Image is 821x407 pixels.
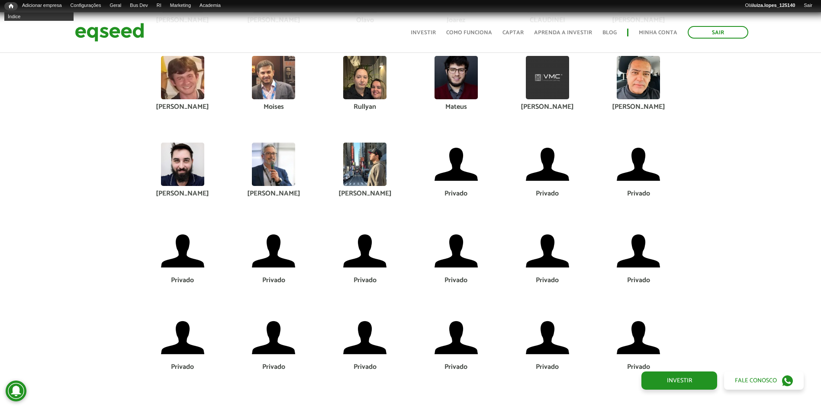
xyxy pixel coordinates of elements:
[526,229,569,273] img: default-user.png
[126,2,152,9] a: Bus Dev
[617,316,660,359] img: default-user.png
[161,56,204,99] img: picture-64201-1566554857.jpg
[105,2,126,9] a: Geral
[235,190,313,197] div: [PERSON_NAME]
[526,56,569,99] img: picture-100036-1732821753.png
[326,104,404,111] div: Rullyan
[753,3,795,8] strong: luiza.lopes_125140
[252,143,295,186] img: picture-112313-1743624016.jpg
[411,30,436,36] a: Investir
[143,190,222,197] div: [PERSON_NAME]
[252,229,295,273] img: default-user.png
[4,2,18,10] a: Início
[741,2,799,9] a: Oláluiza.lopes_125140
[235,277,313,284] div: Privado
[435,316,478,359] img: default-user.png
[435,229,478,273] img: default-user.png
[152,2,166,9] a: RI
[166,2,195,9] a: Marketing
[326,190,404,197] div: [PERSON_NAME]
[75,21,144,44] img: EqSeed
[641,371,717,390] a: Investir
[326,364,404,371] div: Privado
[143,364,222,371] div: Privado
[526,143,569,186] img: default-user.png
[143,277,222,284] div: Privado
[66,2,106,9] a: Configurações
[617,143,660,186] img: default-user.png
[688,26,748,39] a: Sair
[9,3,13,9] span: Início
[195,2,225,9] a: Academia
[599,364,678,371] div: Privado
[161,229,204,273] img: default-user.png
[446,30,492,36] a: Como funciona
[343,229,386,273] img: default-user.png
[508,277,586,284] div: Privado
[235,104,313,111] div: Moises
[526,316,569,359] img: default-user.png
[617,56,660,99] img: picture-110967-1726002930.jpg
[724,371,804,390] a: Fale conosco
[602,30,617,36] a: Blog
[18,2,66,9] a: Adicionar empresa
[599,104,678,111] div: [PERSON_NAME]
[417,104,495,111] div: Mateus
[343,143,386,186] img: picture-112095-1687613792.jpg
[343,316,386,359] img: default-user.png
[417,364,495,371] div: Privado
[435,56,478,99] img: picture-61607-1560438405.jpg
[161,143,204,186] img: picture-127253-1741784569.jpg
[508,364,586,371] div: Privado
[534,30,592,36] a: Aprenda a investir
[143,104,222,111] div: [PERSON_NAME]
[599,190,678,197] div: Privado
[417,277,495,284] div: Privado
[326,277,404,284] div: Privado
[617,229,660,273] img: default-user.png
[599,277,678,284] div: Privado
[799,2,817,9] a: Sair
[639,30,677,36] a: Minha conta
[343,56,386,99] img: picture-131364-1755900289.jpg
[417,190,495,197] div: Privado
[435,143,478,186] img: default-user.png
[252,56,295,99] img: picture-73573-1611603096.jpg
[502,30,524,36] a: Captar
[161,316,204,359] img: default-user.png
[252,316,295,359] img: default-user.png
[508,190,586,197] div: Privado
[235,364,313,371] div: Privado
[508,104,586,111] div: [PERSON_NAME]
